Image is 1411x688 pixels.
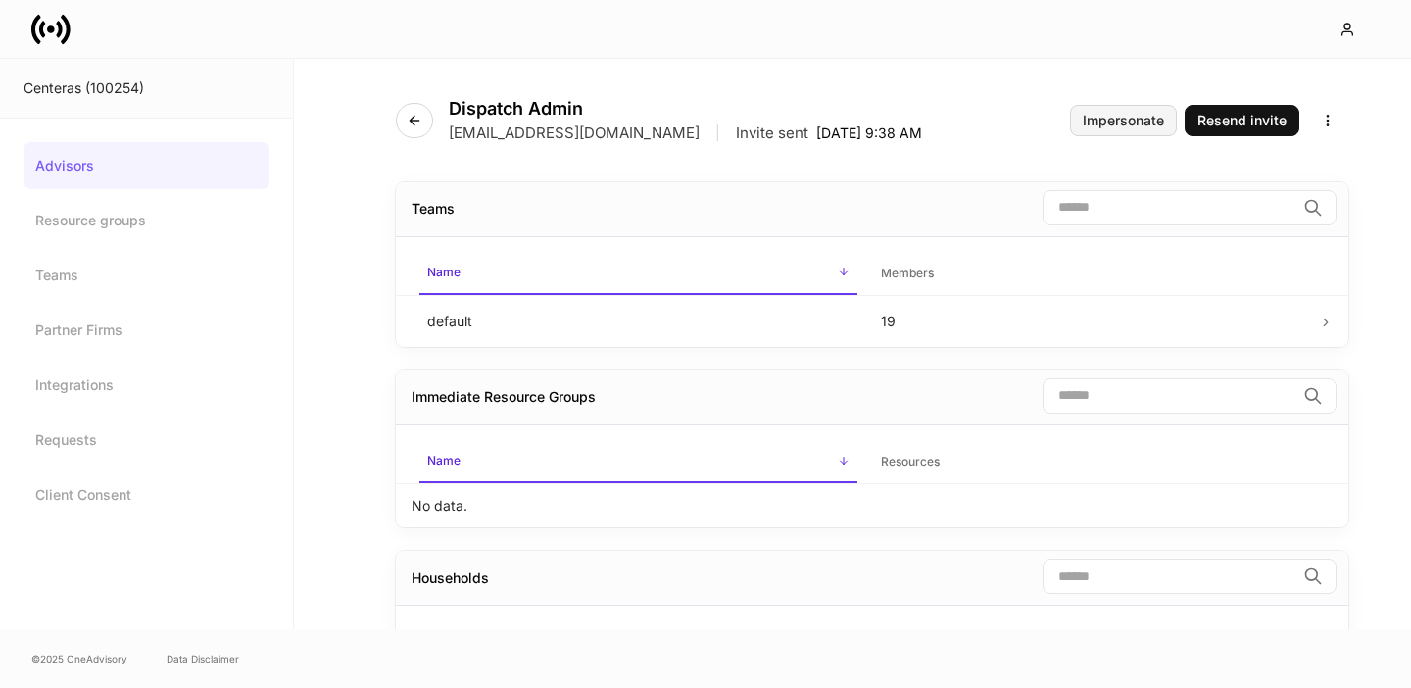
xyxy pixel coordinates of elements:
[24,252,269,299] a: Teams
[24,197,269,244] a: Resource groups
[881,452,940,470] h6: Resources
[736,123,808,143] p: Invite sent
[427,451,461,469] h6: Name
[24,362,269,409] a: Integrations
[31,651,127,666] span: © 2025 OneAdvisory
[24,307,269,354] a: Partner Firms
[449,123,700,143] p: [EMAIL_ADDRESS][DOMAIN_NAME]
[715,123,720,143] p: |
[865,295,1319,347] td: 19
[24,142,269,189] a: Advisors
[419,441,857,483] span: Name
[419,253,857,295] span: Name
[412,199,455,219] div: Teams
[873,442,1311,482] span: Resources
[1197,114,1287,127] div: Resend invite
[1070,105,1177,136] button: Impersonate
[24,471,269,518] a: Client Consent
[449,98,922,120] h4: Dispatch Admin
[412,387,596,407] div: Immediate Resource Groups
[816,123,922,143] p: [DATE] 9:38 AM
[427,263,461,281] h6: Name
[412,568,489,588] div: Households
[24,78,269,98] div: Centeras (100254)
[1185,105,1299,136] button: Resend invite
[412,295,865,347] td: default
[881,264,934,282] h6: Members
[167,651,239,666] a: Data Disclaimer
[1083,114,1164,127] div: Impersonate
[873,254,1311,294] span: Members
[24,417,269,464] a: Requests
[412,496,467,516] p: No data.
